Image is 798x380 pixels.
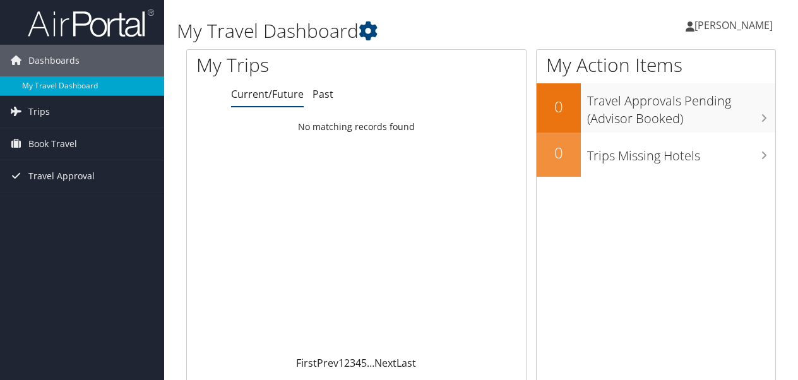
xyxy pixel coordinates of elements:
[355,356,361,370] a: 4
[28,45,80,76] span: Dashboards
[231,87,304,101] a: Current/Future
[338,356,344,370] a: 1
[537,133,775,177] a: 0Trips Missing Hotels
[367,356,374,370] span: …
[28,8,154,38] img: airportal-logo.png
[537,142,581,163] h2: 0
[361,356,367,370] a: 5
[28,128,77,160] span: Book Travel
[374,356,396,370] a: Next
[313,87,333,101] a: Past
[537,83,775,132] a: 0Travel Approvals Pending (Advisor Booked)
[317,356,338,370] a: Prev
[350,356,355,370] a: 3
[686,6,785,44] a: [PERSON_NAME]
[587,141,775,165] h3: Trips Missing Hotels
[28,160,95,192] span: Travel Approval
[396,356,416,370] a: Last
[187,116,526,138] td: No matching records found
[537,96,581,117] h2: 0
[537,52,775,78] h1: My Action Items
[196,52,375,78] h1: My Trips
[296,356,317,370] a: First
[344,356,350,370] a: 2
[587,86,775,128] h3: Travel Approvals Pending (Advisor Booked)
[694,18,773,32] span: [PERSON_NAME]
[177,18,583,44] h1: My Travel Dashboard
[28,96,50,128] span: Trips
